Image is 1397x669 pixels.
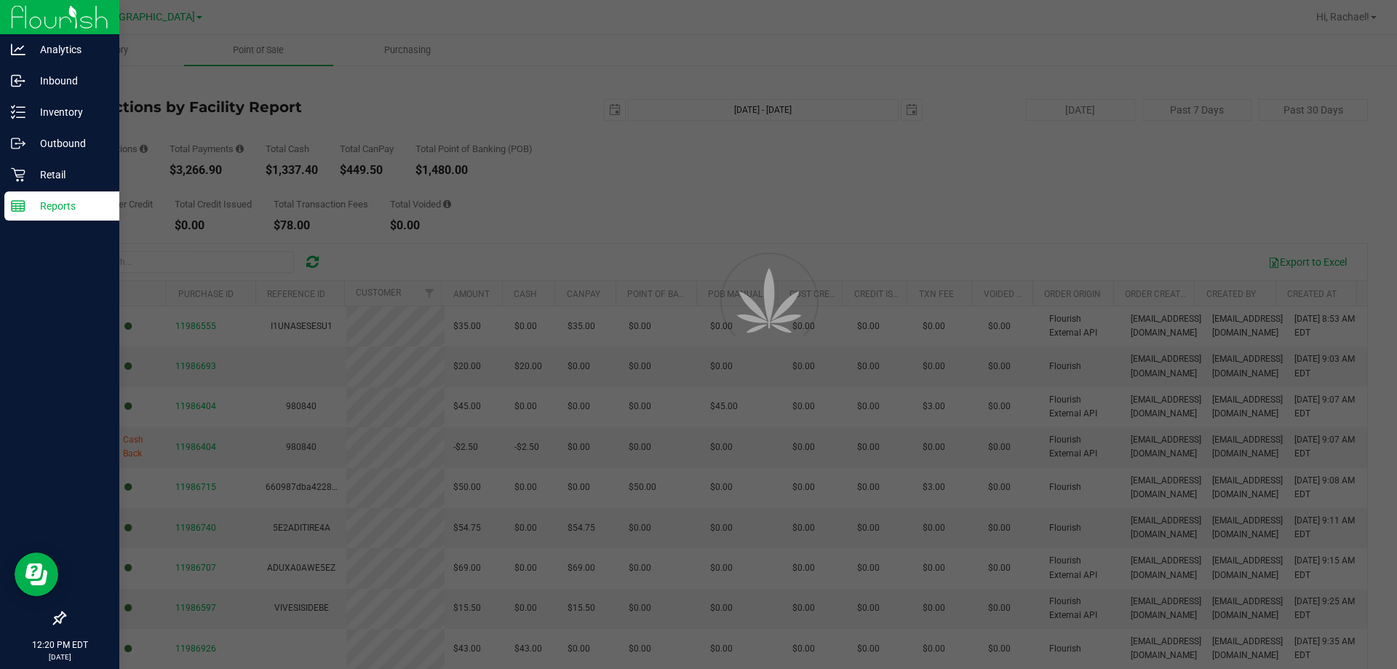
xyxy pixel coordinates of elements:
[11,74,25,88] inline-svg: Inbound
[15,553,58,596] iframe: Resource center
[7,638,113,652] p: 12:20 PM EDT
[11,167,25,182] inline-svg: Retail
[7,652,113,662] p: [DATE]
[11,42,25,57] inline-svg: Analytics
[25,103,113,121] p: Inventory
[25,72,113,90] p: Inbound
[25,135,113,152] p: Outbound
[11,199,25,213] inline-svg: Reports
[11,105,25,119] inline-svg: Inventory
[25,197,113,215] p: Reports
[25,166,113,183] p: Retail
[11,136,25,151] inline-svg: Outbound
[25,41,113,58] p: Analytics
